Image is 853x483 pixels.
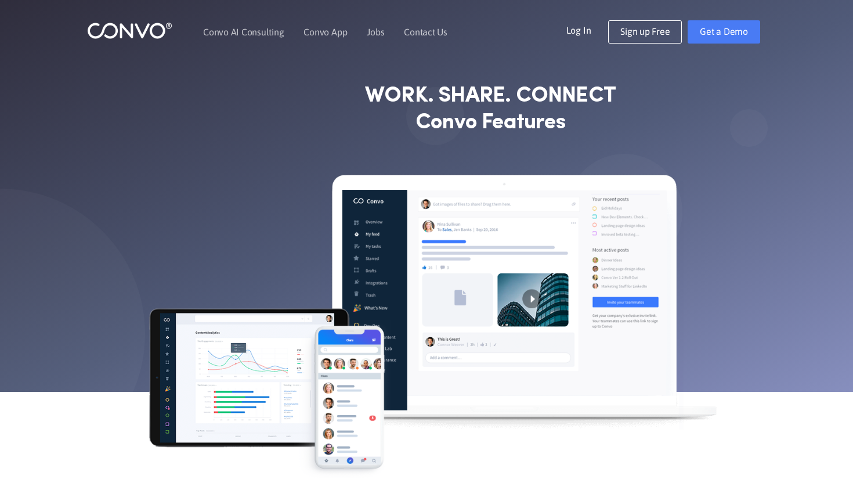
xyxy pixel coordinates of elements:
img: logo_1.png [87,21,172,39]
a: Convo AI Consulting [203,27,284,37]
a: Log In [566,20,609,39]
a: Contact Us [404,27,447,37]
strong: WORK. SHARE. CONNECT Convo Features [365,83,616,136]
a: Convo App [303,27,347,37]
a: Sign up Free [608,20,682,44]
a: Get a Demo [688,20,760,44]
a: Jobs [367,27,384,37]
